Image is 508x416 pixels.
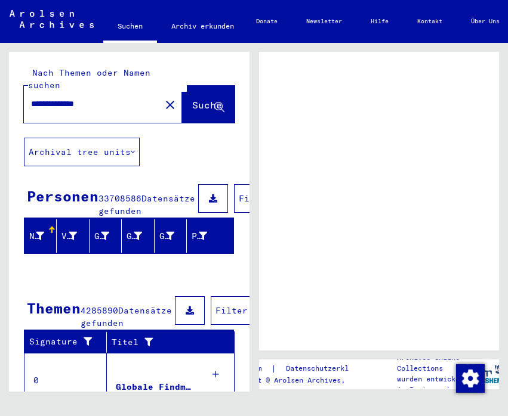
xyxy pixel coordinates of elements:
[90,219,122,253] mat-header-cell: Geburtsname
[98,193,195,216] span: Datensätze gefunden
[122,219,154,253] mat-header-cell: Geburt‏
[127,226,156,246] div: Geburt‏
[112,333,223,352] div: Titel
[28,67,150,91] mat-label: Nach Themen oder Namen suchen
[234,184,276,213] button: Filter
[81,305,172,328] span: Datensätze gefunden
[61,226,91,246] div: Vorname
[29,336,97,348] div: Signature
[192,99,222,111] span: Suche
[29,333,109,352] div: Signature
[29,230,44,243] div: Nachname
[187,219,233,253] mat-header-cell: Prisoner #
[224,362,384,375] div: |
[163,98,177,112] mat-icon: close
[116,381,192,393] div: Globale Findmittel
[24,138,140,166] button: Archival tree units
[192,230,207,243] div: Prisoner #
[239,193,271,204] span: Filter
[159,230,174,243] div: Geburtsdatum
[192,226,221,246] div: Prisoner #
[10,10,94,28] img: Arolsen_neg.svg
[242,7,292,36] a: Donate
[215,305,248,316] span: Filter
[27,297,81,319] div: Themen
[155,219,187,253] mat-header-cell: Geburtsdatum
[81,305,118,316] span: 4285890
[29,226,59,246] div: Nachname
[224,375,384,386] p: Copyright © Arolsen Archives, 2021
[455,364,484,392] div: Zustimmung ändern
[24,219,57,253] mat-header-cell: Nachname
[112,336,211,349] div: Titel
[276,362,384,375] a: Datenschutzerklärung
[57,219,89,253] mat-header-cell: Vorname
[397,374,469,406] p: wurden entwickelt in Partnerschaft mit
[403,7,457,36] a: Kontakt
[103,12,157,43] a: Suchen
[24,353,107,408] td: 0
[94,226,124,246] div: Geburtsname
[182,86,235,123] button: Suche
[94,230,109,243] div: Geburtsname
[292,7,356,36] a: Newsletter
[61,230,76,243] div: Vorname
[356,7,403,36] a: Hilfe
[456,364,485,393] img: Zustimmung ändern
[211,296,253,325] button: Filter
[158,92,182,116] button: Clear
[98,193,141,204] span: 33708586
[27,185,98,207] div: Personen
[127,230,141,243] div: Geburt‏
[157,12,248,41] a: Archiv erkunden
[159,226,189,246] div: Geburtsdatum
